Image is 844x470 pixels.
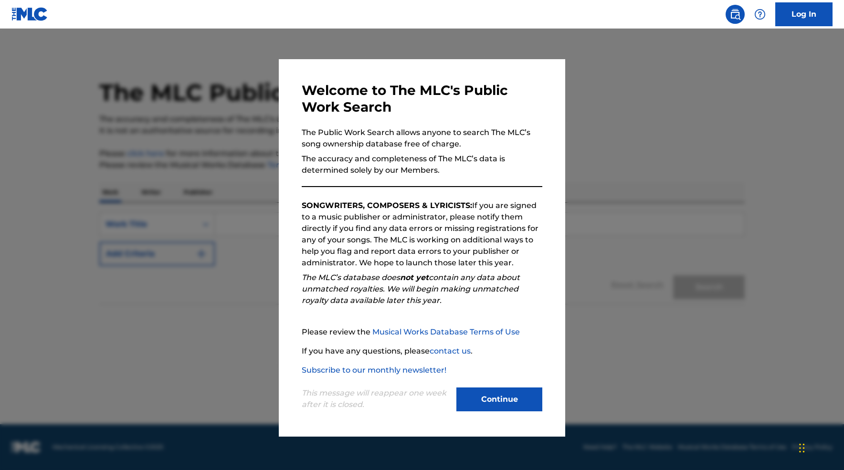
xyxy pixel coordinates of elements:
[372,327,520,336] a: Musical Works Database Terms of Use
[302,127,542,150] p: The Public Work Search allows anyone to search The MLC’s song ownership database free of charge.
[796,424,844,470] iframe: Chat Widget
[726,5,745,24] a: Public Search
[302,82,542,115] h3: Welcome to The MLC's Public Work Search
[775,2,833,26] a: Log In
[754,9,766,20] img: help
[302,273,520,305] em: The MLC’s database does contain any data about unmatched royalties. We will begin making unmatche...
[302,200,542,269] p: If you are signed to a music publisher or administrator, please notify them directly if you find ...
[799,434,805,462] div: Drag
[302,326,542,338] p: Please review the
[302,201,472,210] strong: SONGWRITERS, COMPOSERS & LYRICISTS:
[302,345,542,357] p: If you have any questions, please .
[750,5,770,24] div: Help
[729,9,741,20] img: search
[430,346,471,355] a: contact us
[302,153,542,176] p: The accuracy and completeness of The MLC’s data is determined solely by our Members.
[302,387,451,410] p: This message will reappear one week after it is closed.
[400,273,429,282] strong: not yet
[302,366,446,375] a: Subscribe to our monthly newsletter!
[11,7,48,21] img: MLC Logo
[456,387,542,411] button: Continue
